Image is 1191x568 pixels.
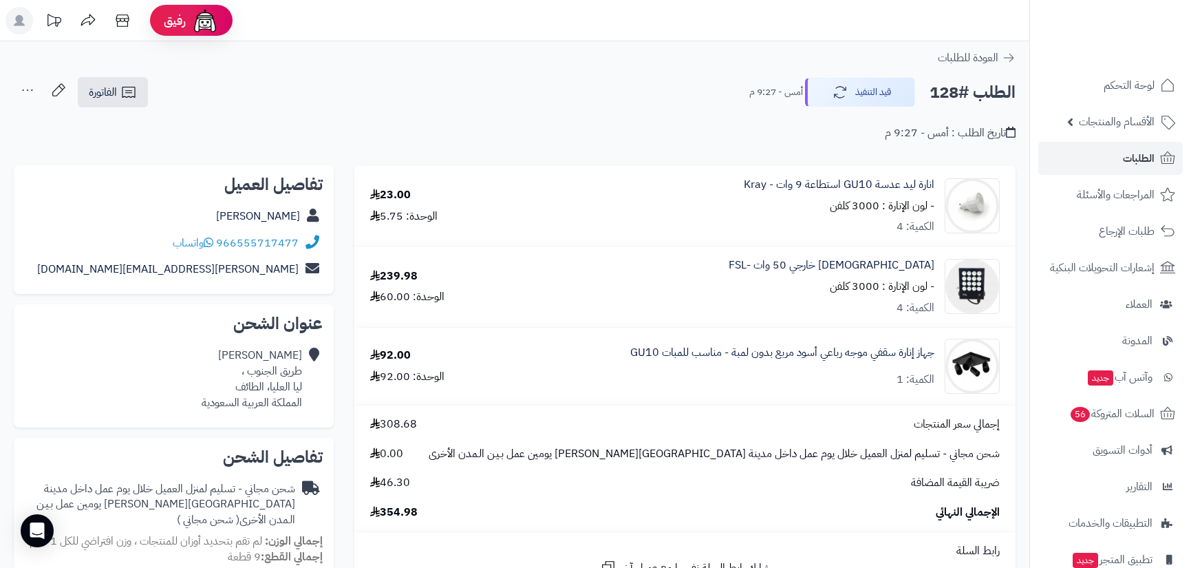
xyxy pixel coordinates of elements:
[1038,324,1183,357] a: المدونة
[370,209,438,224] div: الوحدة: 5.75
[630,345,934,361] a: جهاز إنارة سقفي موجه رباعي أسود مربع بدون لمبة - مناسب للمبات GU10
[370,505,418,520] span: 354.98
[429,446,1000,462] span: شحن مجاني - تسليم لمنزل العميل خلال يوم عمل داخل مدينة [GEOGRAPHIC_DATA][PERSON_NAME] يومين عمل ب...
[78,77,148,107] a: الفاتورة
[370,417,417,432] span: 308.68
[1038,178,1183,211] a: المراجعات والأسئلة
[216,235,299,251] a: 966555717477
[749,85,803,99] small: أمس - 9:27 م
[370,446,403,462] span: 0.00
[1070,406,1091,423] span: 56
[930,78,1016,107] h2: الطلب #128
[897,300,934,316] div: الكمية: 4
[1038,397,1183,430] a: السلات المتروكة56
[805,78,915,107] button: قيد التنفيذ
[25,481,295,529] div: شحن مجاني - تسليم لمنزل العميل خلال يوم عمل داخل مدينة [GEOGRAPHIC_DATA][PERSON_NAME] يومين عمل ب...
[370,269,418,284] div: 239.98
[936,505,1000,520] span: الإجمالي النهائي
[1038,215,1183,248] a: طلبات الإرجاع
[370,187,411,203] div: 23.00
[370,475,410,491] span: 46.30
[1122,331,1152,350] span: المدونة
[1038,142,1183,175] a: الطلبات
[177,512,239,528] span: ( شحن مجاني )
[729,257,934,273] a: [DEMOGRAPHIC_DATA] خارجي 50 وات -FSL
[938,50,1016,66] a: العودة للطلبات
[37,261,299,277] a: [PERSON_NAME][EMAIL_ADDRESS][DOMAIN_NAME]
[885,125,1016,141] div: تاريخ الطلب : أمس - 9:27 م
[261,549,323,565] strong: إجمالي القطع:
[1038,361,1183,394] a: وآتس آبجديد
[945,339,999,394] img: 1718265238-1632-90x90.jpg
[202,348,302,410] div: [PERSON_NAME] طريق الجنوب ، ليا العليا، الطائف المملكة العربية السعودية
[370,348,411,364] div: 92.00
[1126,295,1152,314] span: العملاء
[1073,553,1098,568] span: جديد
[265,533,323,549] strong: إجمالي الوزن:
[360,543,1010,559] div: رابط السلة
[945,259,999,314] img: 1738051077-50fsl-90x90.png
[191,7,219,34] img: ai-face.png
[1104,76,1155,95] span: لوحة التحكم
[911,475,1000,491] span: ضريبة القيمة المضافة
[945,178,999,233] img: 1719385909-Kray-1063-90x90.png
[1069,514,1152,533] span: التطبيقات والخدمات
[1038,507,1183,540] a: التطبيقات والخدمات
[1126,477,1152,496] span: التقارير
[1088,370,1113,386] span: جديد
[897,372,934,388] div: الكمية: 1
[1050,258,1155,277] span: إشعارات التحويلات البنكية
[1097,10,1178,39] img: logo-2.png
[228,549,323,565] small: 9 قطعة
[1093,441,1152,460] span: أدوات التسويق
[25,315,323,332] h2: عنوان الشحن
[744,177,934,193] a: انارة ليد عدسة GU10 استطاعة 9 وات - Kray
[1077,185,1155,204] span: المراجعات والأسئلة
[1038,434,1183,467] a: أدوات التسويق
[25,449,323,465] h2: تفاصيل الشحن
[830,278,934,295] small: - لون الإنارة : 3000 كلفن
[36,7,71,38] a: تحديثات المنصة
[1079,112,1155,132] span: الأقسام والمنتجات
[89,84,117,101] span: الفاتورة
[1038,69,1183,102] a: لوحة التحكم
[216,208,300,224] a: [PERSON_NAME]
[173,235,213,251] a: واتساب
[1123,149,1155,168] span: الطلبات
[1038,251,1183,284] a: إشعارات التحويلات البنكية
[30,533,262,549] span: لم تقم بتحديد أوزان للمنتجات ، وزن افتراضي للكل 1 كجم
[370,369,444,385] div: الوحدة: 92.00
[370,289,444,305] div: الوحدة: 60.00
[1099,222,1155,241] span: طلبات الإرجاع
[1086,368,1152,387] span: وآتس آب
[830,198,934,214] small: - لون الإنارة : 3000 كلفن
[1038,288,1183,321] a: العملاء
[25,176,323,193] h2: تفاصيل العميل
[1069,404,1155,423] span: السلات المتروكة
[164,12,186,29] span: رفيق
[914,417,1000,432] span: إجمالي سعر المنتجات
[1038,470,1183,503] a: التقارير
[938,50,998,66] span: العودة للطلبات
[897,219,934,235] div: الكمية: 4
[21,514,54,547] div: Open Intercom Messenger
